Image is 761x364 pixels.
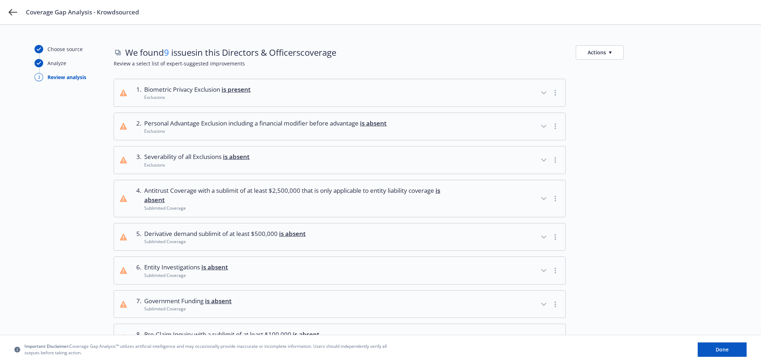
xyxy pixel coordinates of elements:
[24,343,391,356] span: Coverage Gap Analysis™ utilizes artificial intelligence and may occasionally provide inaccurate o...
[114,291,565,318] button: 7.Government Funding is absentSublimited Coverage
[144,186,450,205] span: Antitrust Coverage with a sublimit of at least $2,500,000 that is only applicable to entity liabi...
[716,346,729,353] span: Done
[133,152,141,168] div: 3 .
[47,45,83,53] div: Choose source
[47,73,86,81] div: Review analysis
[222,85,251,94] span: is present
[144,162,250,168] div: Exclusions
[114,223,565,251] button: 5.Derivative demand sublimit of at least $500,000 is absentSublimited Coverage
[144,229,306,238] span: Derivative demand sublimit of at least $500,000
[114,113,565,140] button: 2.Personal Advantage Exclusion including a financial modifier before advantage is absentExclusions
[144,119,387,128] span: Personal Advantage Exclusion including a financial modifier before advantage
[47,59,66,67] div: Analyze
[133,229,141,245] div: 5 .
[125,46,336,59] span: We found issues in this Directors & Officers coverage
[293,330,319,338] span: is absent
[279,229,306,238] span: is absent
[223,153,250,161] span: is absent
[144,205,450,211] div: Sublimited Coverage
[144,296,232,306] span: Government Funding
[144,263,228,272] span: Entity Investigations
[133,85,141,101] div: 1 .
[114,180,565,217] button: 4.Antitrust Coverage with a sublimit of at least $2,500,000 that is only applicable to entity lia...
[698,342,747,357] button: Done
[576,45,624,60] button: Actions
[144,128,387,134] div: Exclusions
[114,146,565,174] button: 3.Severability of all Exclusions is absentExclusions
[114,79,565,106] button: 1.Biometric Privacy Exclusion is presentExclusions
[164,46,169,58] span: 9
[144,152,250,161] span: Severability of all Exclusions
[114,324,565,351] button: 8.Pre-Claim Inquiry with a sublimit of at least $100,000 is absentSublimited Coverage
[133,119,141,135] div: 2 .
[24,343,69,350] span: Important Disclaimer:
[35,73,43,81] div: 3
[114,60,726,67] span: Review a select list of expert-suggested improvements
[144,238,306,245] div: Sublimited Coverage
[133,263,141,278] div: 6 .
[205,297,232,305] span: is absent
[144,330,319,339] span: Pre-Claim Inquiry with a sublimit of at least $100,000
[360,119,387,127] span: is absent
[201,263,228,271] span: is absent
[144,85,251,94] span: Biometric Privacy Exclusion
[133,296,141,312] div: 7 .
[26,8,139,17] span: Coverage Gap Analysis - Krowdsourced
[114,257,565,284] button: 6.Entity Investigations is absentSublimited Coverage
[144,306,232,312] div: Sublimited Coverage
[133,330,141,346] div: 8 .
[133,186,141,211] div: 4 .
[144,94,251,100] div: Exclusions
[144,272,228,278] div: Sublimited Coverage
